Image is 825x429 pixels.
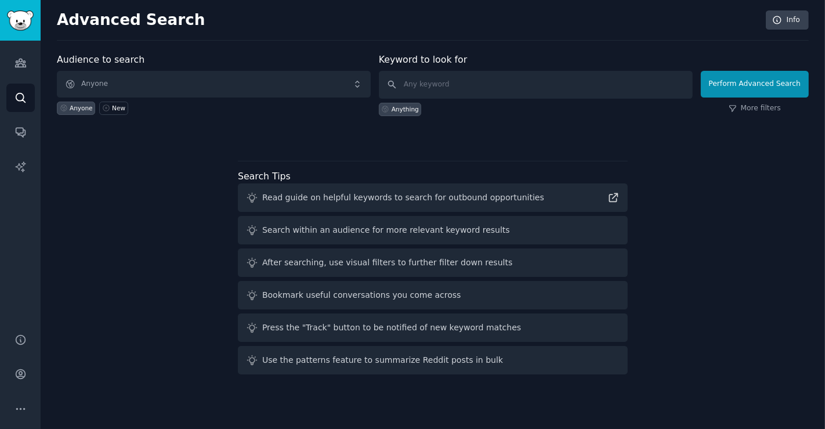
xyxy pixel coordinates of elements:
label: Keyword to look for [379,54,468,65]
img: GummySearch logo [7,10,34,31]
div: Use the patterns feature to summarize Reddit posts in bulk [262,354,503,366]
button: Perform Advanced Search [701,71,809,98]
div: New [112,104,125,112]
div: Press the "Track" button to be notified of new keyword matches [262,322,521,334]
div: Anyone [70,104,93,112]
div: Read guide on helpful keywords to search for outbound opportunities [262,192,544,204]
input: Any keyword [379,71,693,99]
a: New [99,102,128,115]
h2: Advanced Search [57,11,759,30]
div: Bookmark useful conversations you come across [262,289,461,301]
button: Anyone [57,71,371,98]
div: Search within an audience for more relevant keyword results [262,224,510,236]
a: Info [766,10,809,30]
div: After searching, use visual filters to further filter down results [262,257,512,269]
a: More filters [729,103,781,114]
div: Anything [392,105,419,113]
label: Audience to search [57,54,144,65]
label: Search Tips [238,171,291,182]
